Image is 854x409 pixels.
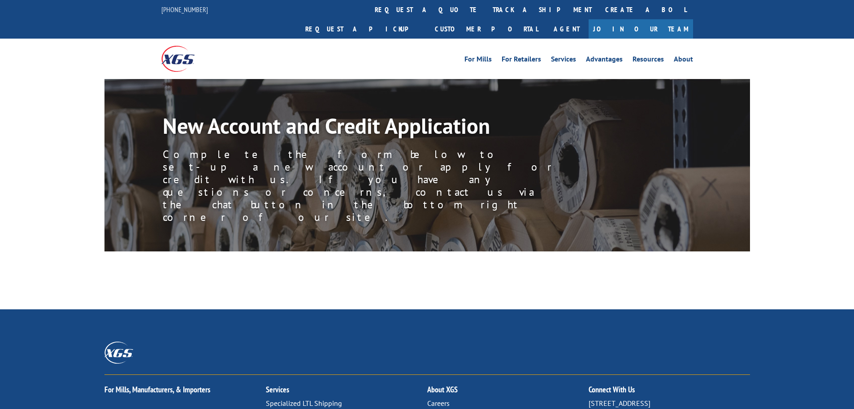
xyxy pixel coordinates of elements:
[104,342,133,364] img: XGS_Logos_ALL_2024_All_White
[674,56,693,66] a: About
[502,56,541,66] a: For Retailers
[589,386,750,398] h2: Connect With Us
[551,56,576,66] a: Services
[163,115,566,141] h1: New Account and Credit Application
[299,19,428,39] a: Request a pickup
[266,384,289,395] a: Services
[633,56,664,66] a: Resources
[589,19,693,39] a: Join Our Team
[545,19,589,39] a: Agent
[104,384,210,395] a: For Mills, Manufacturers, & Importers
[427,399,450,408] a: Careers
[161,5,208,14] a: [PHONE_NUMBER]
[266,399,342,408] a: Specialized LTL Shipping
[163,148,566,224] p: Complete the form below to set-up a new account or apply for credit with us. If you have any ques...
[464,56,492,66] a: For Mills
[586,56,623,66] a: Advantages
[427,384,458,395] a: About XGS
[428,19,545,39] a: Customer Portal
